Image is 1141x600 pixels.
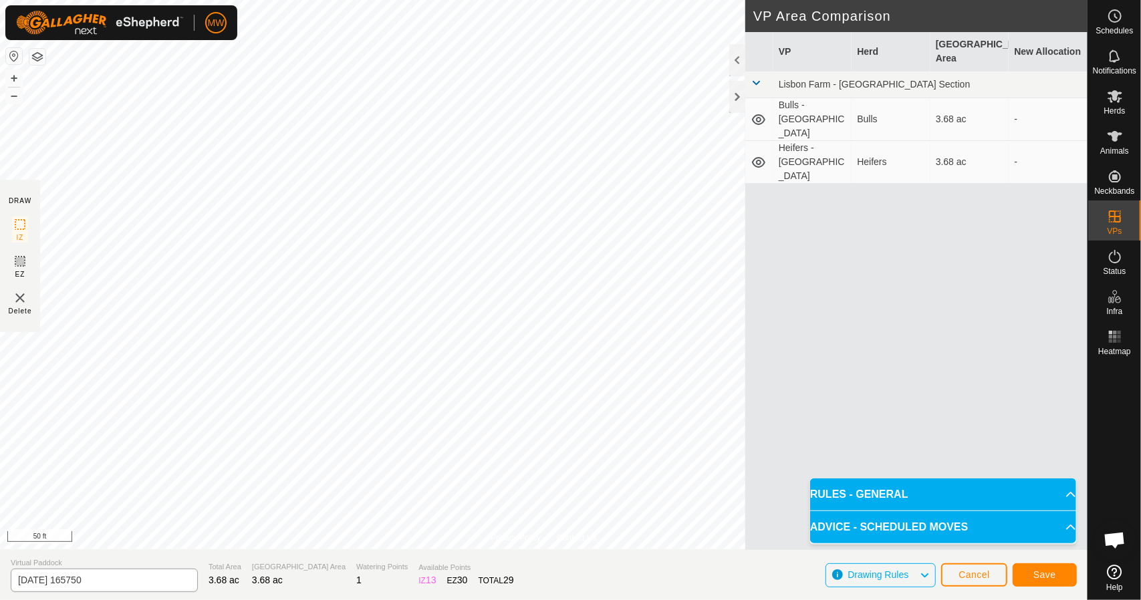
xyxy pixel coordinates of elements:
span: MW [208,16,225,30]
td: - [1009,98,1088,141]
span: 3.68 ac [252,575,283,585]
button: + [6,70,22,86]
p-accordion-header: ADVICE - SCHEDULED MOVES [810,511,1076,543]
button: Cancel [941,563,1007,587]
td: Heifers - [GEOGRAPHIC_DATA] [773,141,852,184]
span: 29 [503,575,514,585]
span: Infra [1106,307,1122,315]
span: Total Area [209,561,241,573]
img: Gallagher Logo [16,11,183,35]
span: 30 [457,575,468,585]
div: Bulls [857,112,925,126]
th: New Allocation [1009,32,1088,71]
span: VPs [1107,227,1122,235]
td: 3.68 ac [930,98,1009,141]
span: Watering Points [356,561,408,573]
span: Notifications [1093,67,1136,75]
span: Neckbands [1094,187,1134,195]
td: - [1009,141,1088,184]
div: Heifers [857,155,925,169]
div: EZ [447,573,468,587]
th: [GEOGRAPHIC_DATA] Area [930,32,1009,71]
a: Help [1088,559,1141,597]
button: Save [1013,563,1077,587]
p-accordion-header: RULES - GENERAL [810,478,1076,510]
span: Drawing Rules [848,569,908,580]
span: Save [1033,569,1056,580]
span: Schedules [1096,27,1133,35]
th: VP [773,32,852,71]
span: Lisbon Farm - [GEOGRAPHIC_DATA] Section [779,79,971,90]
span: Available Points [418,562,513,573]
span: Virtual Paddock [11,557,198,569]
span: [GEOGRAPHIC_DATA] Area [252,561,346,573]
td: Bulls - [GEOGRAPHIC_DATA] [773,98,852,141]
div: Open chat [1095,520,1135,560]
span: Heatmap [1098,347,1131,355]
button: Reset Map [6,48,22,64]
span: 3.68 ac [209,575,239,585]
div: IZ [418,573,436,587]
button: Map Layers [29,49,45,65]
div: TOTAL [479,573,514,587]
span: 1 [356,575,362,585]
span: Help [1106,583,1123,591]
a: Privacy Policy [491,532,541,544]
span: Animals [1100,147,1129,155]
span: Herds [1104,107,1125,115]
span: IZ [17,233,24,243]
span: Delete [9,306,32,316]
span: 13 [426,575,436,585]
span: EZ [15,269,25,279]
a: Contact Us [557,532,596,544]
h2: VP Area Comparison [753,8,1088,24]
img: VP [12,290,28,306]
td: 3.68 ac [930,141,1009,184]
span: RULES - GENERAL [810,486,908,502]
span: ADVICE - SCHEDULED MOVES [810,519,968,535]
div: DRAW [9,196,31,206]
span: Cancel [959,569,990,580]
span: Status [1103,267,1126,275]
button: – [6,88,22,104]
th: Herd [852,32,930,71]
